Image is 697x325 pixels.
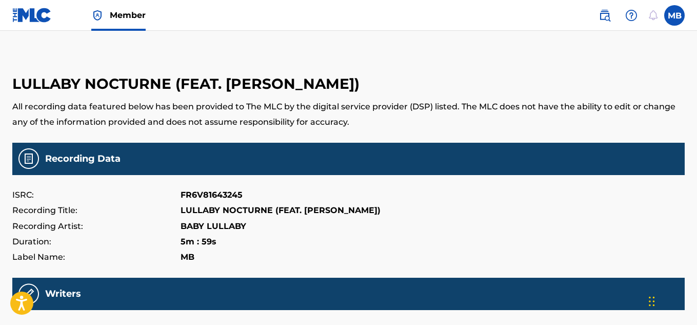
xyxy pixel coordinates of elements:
div: User Menu [664,5,685,26]
a: Public Search [594,5,615,26]
p: Label Name: [12,250,181,265]
p: BABY LULLABY [181,219,246,234]
div: Notifications [648,10,658,21]
p: FR6V81643245 [181,187,243,203]
img: MLC Logo [12,8,52,23]
h5: Writers [45,288,81,300]
img: Recording Data [18,148,39,169]
p: LULLABY NOCTURNE (FEAT. [PERSON_NAME]) [181,203,381,218]
p: Recording Artist: [12,219,181,234]
p: Duration: [12,234,181,250]
iframe: Chat Widget [646,276,697,325]
img: Top Rightsholder [91,9,104,22]
p: ISRC: [12,187,181,203]
p: Recording Title: [12,203,181,218]
div: Przeciągnij [649,286,655,317]
img: search [599,9,611,22]
img: help [625,9,638,22]
p: All recording data featured below has been provided to The MLC by the digital service provider (D... [12,99,685,130]
h3: LULLABY NOCTURNE (FEAT. [PERSON_NAME]) [12,75,685,93]
p: MB [181,250,194,265]
img: Recording Writers [18,283,39,304]
div: Help [621,5,642,26]
div: Widżet czatu [646,276,697,325]
h5: Recording Data [45,153,121,165]
span: Member [110,9,146,21]
p: 5m : 59s [181,234,216,250]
